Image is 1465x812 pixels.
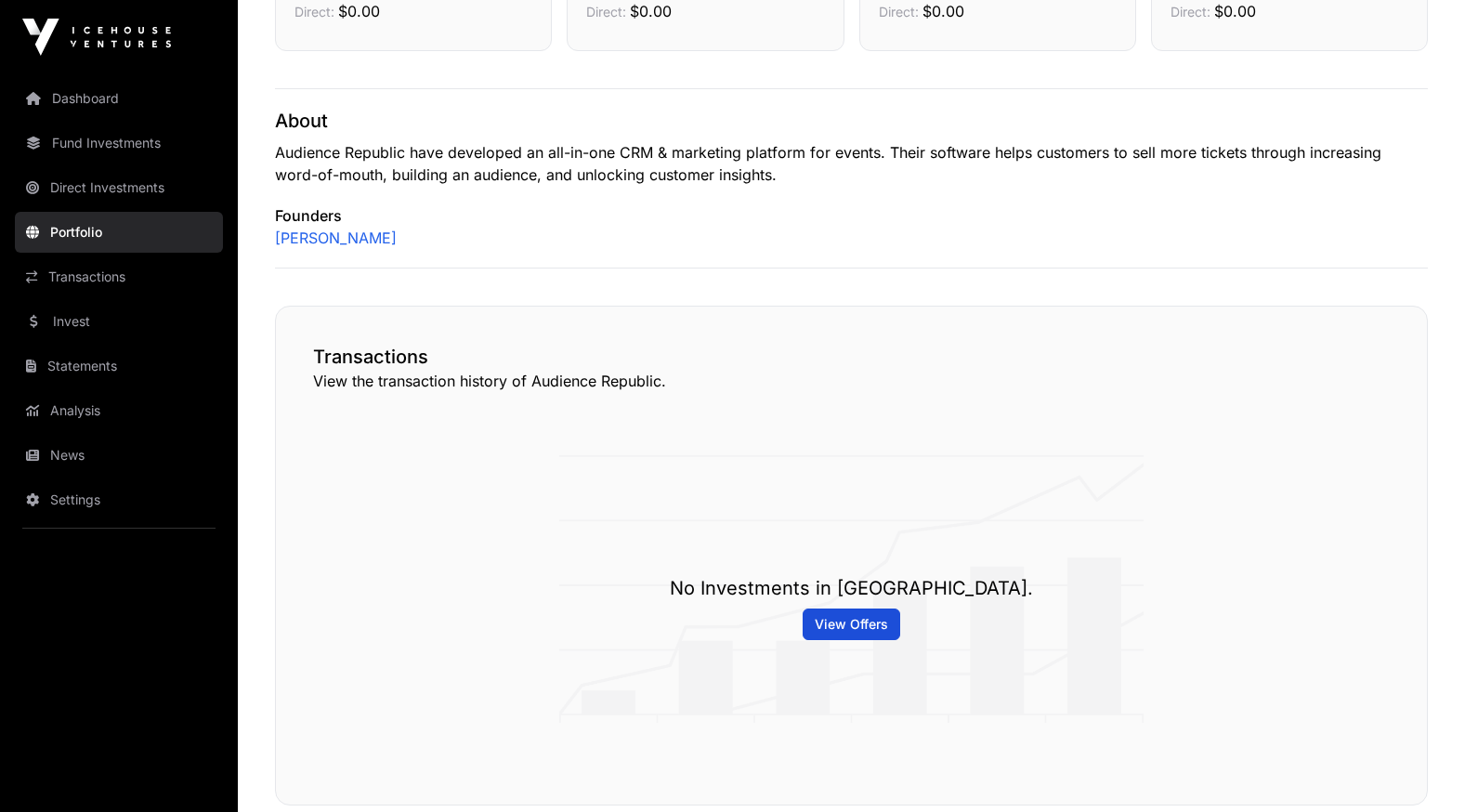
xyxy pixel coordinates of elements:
a: News [15,435,223,476]
a: Dashboard [15,78,223,119]
span: Direct: [294,4,334,20]
p: About [275,108,1428,134]
span: Direct: [586,4,626,20]
a: Direct Investments [15,167,223,208]
span: $0.00 [1214,2,1256,20]
img: Icehouse Ventures Logo [22,19,171,56]
h1: No Investments in [GEOGRAPHIC_DATA]. [670,575,1033,601]
a: Invest [15,301,223,342]
a: Statements [15,346,223,386]
a: Fund Investments [15,123,223,164]
a: [PERSON_NAME] [275,227,397,249]
p: Founders [275,204,1428,227]
a: Portfolio [15,212,223,253]
p: View the transaction history of Audience Republic. [313,370,1390,392]
span: Direct: [879,4,919,20]
span: $0.00 [630,2,672,20]
iframe: Chat Widget [1372,723,1465,812]
button: View Offers [803,609,900,640]
h2: Transactions [313,344,1390,370]
span: View Offers [815,615,888,634]
span: $0.00 [922,2,964,20]
a: Transactions [15,256,223,297]
p: Audience Republic have developed an all-in-one CRM & marketing platform for events. Their softwar... [275,141,1428,186]
span: $0.00 [338,2,380,20]
a: Settings [15,479,223,520]
span: Direct: [1171,4,1210,20]
a: Analysis [15,390,223,431]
